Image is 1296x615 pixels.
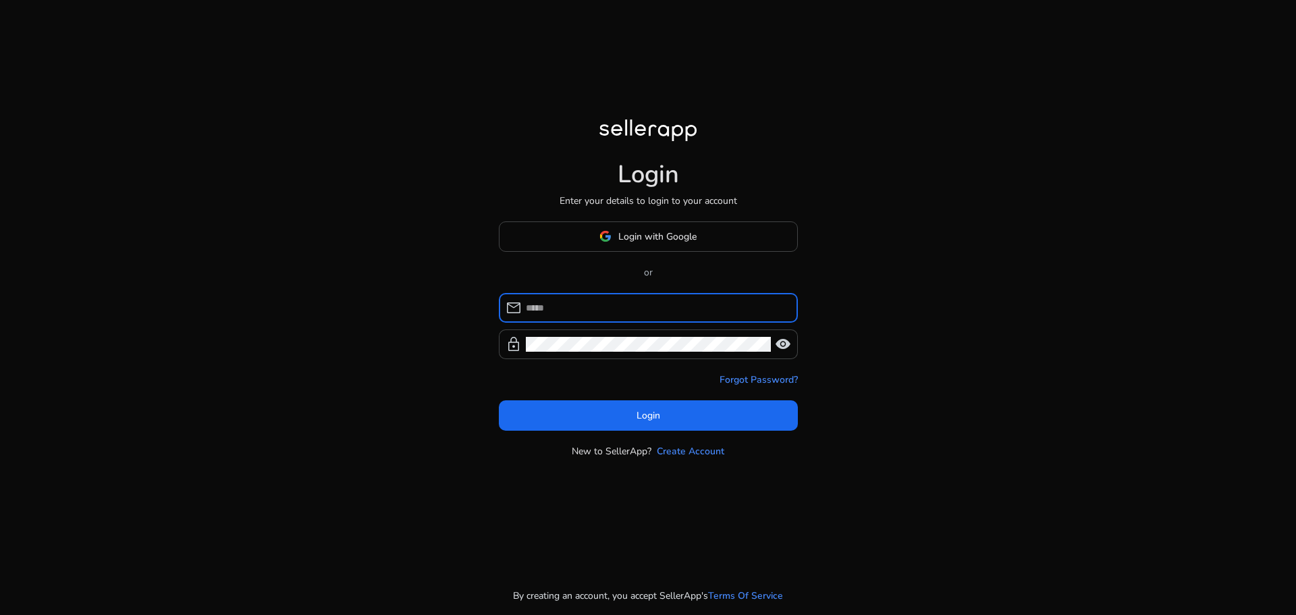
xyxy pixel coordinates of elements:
a: Create Account [657,444,724,458]
span: Login with Google [618,230,697,244]
img: google-logo.svg [599,230,612,242]
span: visibility [775,336,791,352]
p: or [499,265,798,279]
p: Enter your details to login to your account [560,194,737,208]
button: Login with Google [499,221,798,252]
a: Terms Of Service [708,589,783,603]
span: lock [506,336,522,352]
button: Login [499,400,798,431]
a: Forgot Password? [720,373,798,387]
p: New to SellerApp? [572,444,651,458]
span: mail [506,300,522,316]
h1: Login [618,160,679,189]
span: Login [637,408,660,423]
